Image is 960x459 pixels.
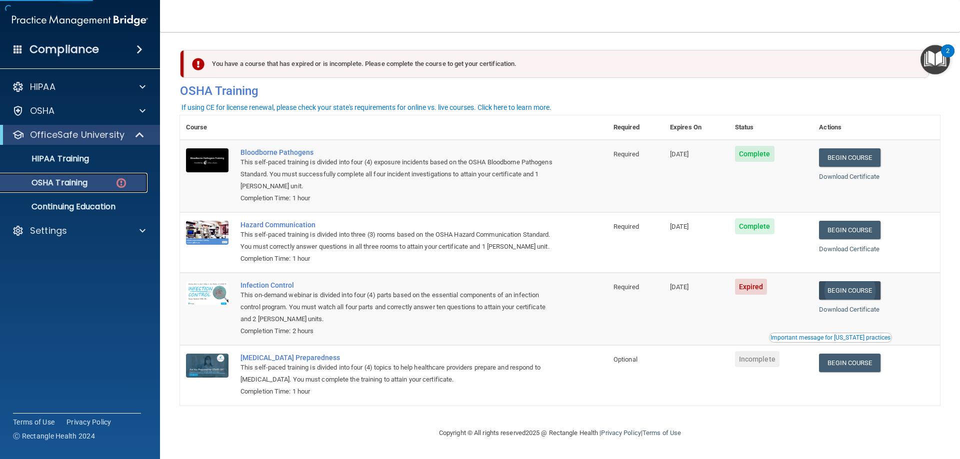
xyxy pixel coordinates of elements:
span: [DATE] [670,150,689,158]
a: Settings [12,225,145,237]
a: Privacy Policy [66,417,111,427]
div: If using CE for license renewal, please check your state's requirements for online vs. live cours... [181,104,551,111]
p: Settings [30,225,67,237]
span: Ⓒ Rectangle Health 2024 [13,431,95,441]
a: Terms of Use [13,417,54,427]
a: OSHA [12,105,145,117]
div: You have a course that has expired or is incomplete. Please complete the course to get your certi... [184,50,929,78]
div: This self-paced training is divided into four (4) exposure incidents based on the OSHA Bloodborne... [240,156,557,192]
div: Completion Time: 1 hour [240,192,557,204]
a: Begin Course [819,281,880,300]
span: Expired [735,279,767,295]
span: [DATE] [670,223,689,230]
a: Bloodborne Pathogens [240,148,557,156]
div: 2 [946,51,949,64]
h4: OSHA Training [180,84,940,98]
div: This self-paced training is divided into three (3) rooms based on the OSHA Hazard Communication S... [240,229,557,253]
a: Hazard Communication [240,221,557,229]
a: Download Certificate [819,245,879,253]
a: Infection Control [240,281,557,289]
img: exclamation-circle-solid-danger.72ef9ffc.png [192,58,204,70]
a: Download Certificate [819,306,879,313]
th: Actions [813,115,940,140]
span: Incomplete [735,351,779,367]
a: Begin Course [819,148,880,167]
h4: Compliance [29,42,99,56]
th: Status [729,115,813,140]
span: Required [613,223,639,230]
a: Begin Course [819,221,880,239]
span: [DATE] [670,283,689,291]
a: Begin Course [819,354,880,372]
p: OfficeSafe University [30,129,124,141]
div: Important message for [US_STATE] practices [770,335,890,341]
p: Continuing Education [6,202,143,212]
a: OfficeSafe University [12,129,145,141]
button: Open Resource Center, 2 new notifications [920,45,950,74]
span: Required [613,283,639,291]
th: Required [607,115,664,140]
button: If using CE for license renewal, please check your state's requirements for online vs. live cours... [180,102,553,112]
span: Optional [613,356,637,363]
p: OSHA [30,105,55,117]
div: This on-demand webinar is divided into four (4) parts based on the essential components of an inf... [240,289,557,325]
a: Privacy Policy [601,429,640,437]
div: Completion Time: 2 hours [240,325,557,337]
span: Required [613,150,639,158]
div: This self-paced training is divided into four (4) topics to help healthcare providers prepare and... [240,362,557,386]
p: HIPAA Training [6,154,89,164]
a: HIPAA [12,81,145,93]
span: Complete [735,146,774,162]
p: HIPAA [30,81,55,93]
span: Complete [735,218,774,234]
div: Completion Time: 1 hour [240,253,557,265]
a: Terms of Use [642,429,681,437]
img: PMB logo [12,10,148,30]
th: Expires On [664,115,729,140]
img: danger-circle.6113f641.png [115,177,127,189]
a: Download Certificate [819,173,879,180]
a: [MEDICAL_DATA] Preparedness [240,354,557,362]
div: Completion Time: 1 hour [240,386,557,398]
th: Course [180,115,234,140]
button: Read this if you are a dental practitioner in the state of CA [769,333,892,343]
p: OSHA Training [6,178,87,188]
div: Copyright © All rights reserved 2025 @ Rectangle Health | | [377,417,742,449]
